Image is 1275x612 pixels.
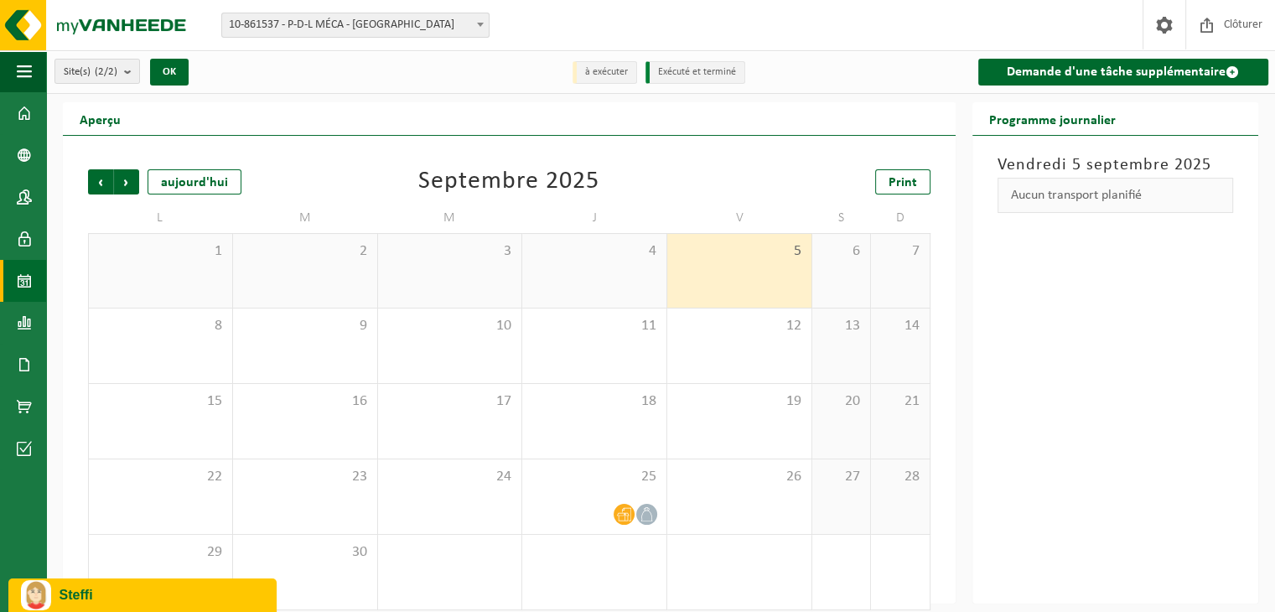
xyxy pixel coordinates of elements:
span: 11 [531,317,658,335]
span: 19 [676,392,803,411]
span: Suivant [114,169,139,194]
td: M [378,203,523,233]
div: aujourd'hui [148,169,241,194]
span: Site(s) [64,60,117,85]
td: S [812,203,871,233]
span: 14 [879,317,920,335]
h3: Vendredi 5 septembre 2025 [998,153,1234,178]
span: 21 [879,392,920,411]
button: Site(s)(2/2) [54,59,140,84]
span: 28 [879,468,920,486]
span: 3 [386,242,514,261]
div: Aucun transport planifié [998,178,1234,213]
td: L [88,203,233,233]
span: 9 [241,317,369,335]
span: 16 [241,392,369,411]
span: 10 [386,317,514,335]
iframe: chat widget [8,575,280,612]
span: 30 [241,543,369,562]
span: 4 [531,242,658,261]
span: 27 [821,468,862,486]
li: à exécuter [573,61,637,84]
span: 24 [386,468,514,486]
a: Print [875,169,930,194]
span: 25 [531,468,658,486]
li: Exécuté et terminé [645,61,745,84]
a: Demande d'une tâche supplémentaire [978,59,1269,86]
span: 17 [386,392,514,411]
span: 10-861537 - P-D-L MÉCA - FOSSES-LA-VILLE [221,13,490,38]
td: V [667,203,812,233]
span: 15 [97,392,224,411]
span: 20 [821,392,862,411]
span: 18 [531,392,658,411]
button: OK [150,59,189,86]
span: 1 [97,242,224,261]
span: 29 [97,543,224,562]
div: Septembre 2025 [418,169,599,194]
h2: Programme journalier [972,102,1132,135]
span: 26 [676,468,803,486]
span: 2 [241,242,369,261]
span: 6 [821,242,862,261]
span: 10-861537 - P-D-L MÉCA - FOSSES-LA-VILLE [222,13,489,37]
td: D [871,203,930,233]
h2: Aperçu [63,102,137,135]
count: (2/2) [95,66,117,77]
span: 12 [676,317,803,335]
span: 5 [676,242,803,261]
span: 23 [241,468,369,486]
span: Précédent [88,169,113,194]
span: 13 [821,317,862,335]
span: 7 [879,242,920,261]
span: 22 [97,468,224,486]
span: Print [889,176,917,189]
td: M [233,203,378,233]
span: 8 [97,317,224,335]
td: J [522,203,667,233]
